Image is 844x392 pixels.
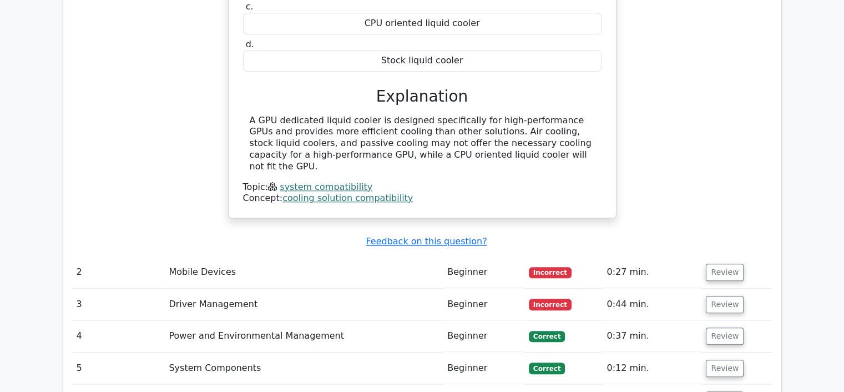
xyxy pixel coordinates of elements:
span: Correct [529,363,565,374]
td: Driver Management [164,289,443,320]
td: 5 [72,353,165,384]
span: c. [246,1,254,12]
td: Beginner [443,289,524,320]
span: Incorrect [529,267,572,278]
h3: Explanation [250,87,595,106]
td: 4 [72,320,165,352]
button: Review [706,328,744,345]
td: Power and Environmental Management [164,320,443,352]
div: Topic: [243,182,602,193]
td: 0:44 min. [602,289,701,320]
td: Beginner [443,320,524,352]
td: 0:37 min. [602,320,701,352]
a: system compatibility [280,182,372,192]
td: 0:27 min. [602,257,701,288]
td: 0:12 min. [602,353,701,384]
a: Feedback on this question? [366,236,487,247]
div: A GPU dedicated liquid cooler is designed specifically for high-performance GPUs and provides mor... [250,115,595,173]
td: Beginner [443,257,524,288]
span: Incorrect [529,299,572,310]
td: Beginner [443,353,524,384]
button: Review [706,296,744,313]
span: d. [246,39,254,49]
div: CPU oriented liquid cooler [243,13,602,34]
span: Correct [529,331,565,342]
td: Mobile Devices [164,257,443,288]
div: Concept: [243,193,602,204]
a: cooling solution compatibility [282,193,413,203]
td: 2 [72,257,165,288]
td: System Components [164,353,443,384]
button: Review [706,264,744,281]
div: Stock liquid cooler [243,50,602,72]
td: 3 [72,289,165,320]
button: Review [706,360,744,377]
